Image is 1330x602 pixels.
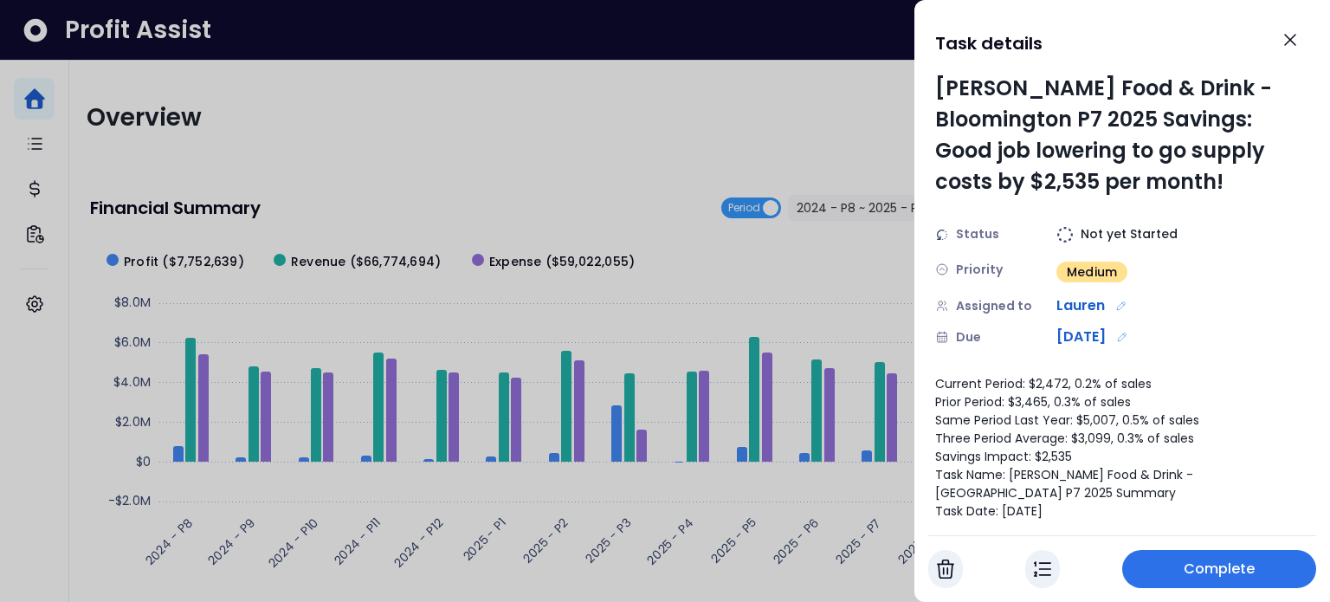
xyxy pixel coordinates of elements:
[956,328,981,346] span: Due
[937,559,954,579] img: Cancel Task
[1056,226,1074,243] img: Not yet Started
[935,73,1309,197] div: [PERSON_NAME] Food & Drink - Bloomington P7 2025 Savings: Good job lowering to go supply costs by...
[1081,225,1178,243] span: Not yet Started
[1113,327,1132,346] button: Edit due date
[935,28,1043,59] h1: Task details
[1112,296,1131,315] button: Edit assignment
[1122,550,1316,588] button: Complete
[1034,559,1051,579] img: In Progress
[1067,263,1117,281] span: Medium
[1056,295,1105,316] span: Lauren
[1271,21,1309,59] button: Close
[935,228,949,242] img: Status
[1056,327,1106,347] span: [DATE]
[935,375,1309,521] div: Current Period: $2,472, 0.2% of sales Prior Period: $3,465, 0.3% of sales Same Period Last Year: ...
[1184,559,1256,579] span: Complete
[956,297,1032,315] span: Assigned to
[956,225,999,243] span: Status
[956,261,1003,279] span: Priority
